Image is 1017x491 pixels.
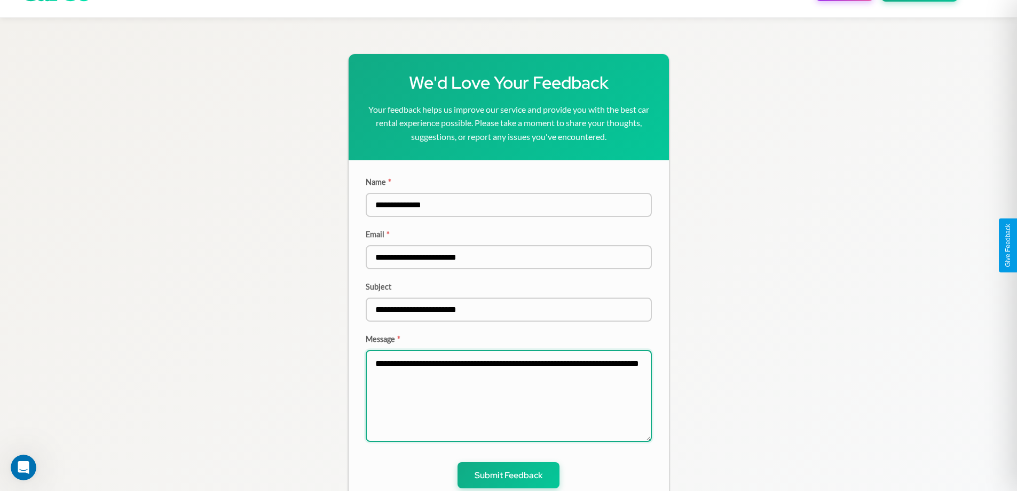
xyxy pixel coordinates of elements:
h1: We'd Love Your Feedback [366,71,652,94]
iframe: Intercom live chat [11,455,36,480]
label: Subject [366,282,652,291]
p: Your feedback helps us improve our service and provide you with the best car rental experience po... [366,103,652,144]
button: Submit Feedback [458,462,559,488]
label: Message [366,334,652,344]
label: Email [366,230,652,239]
div: Give Feedback [1004,224,1012,267]
label: Name [366,177,652,186]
